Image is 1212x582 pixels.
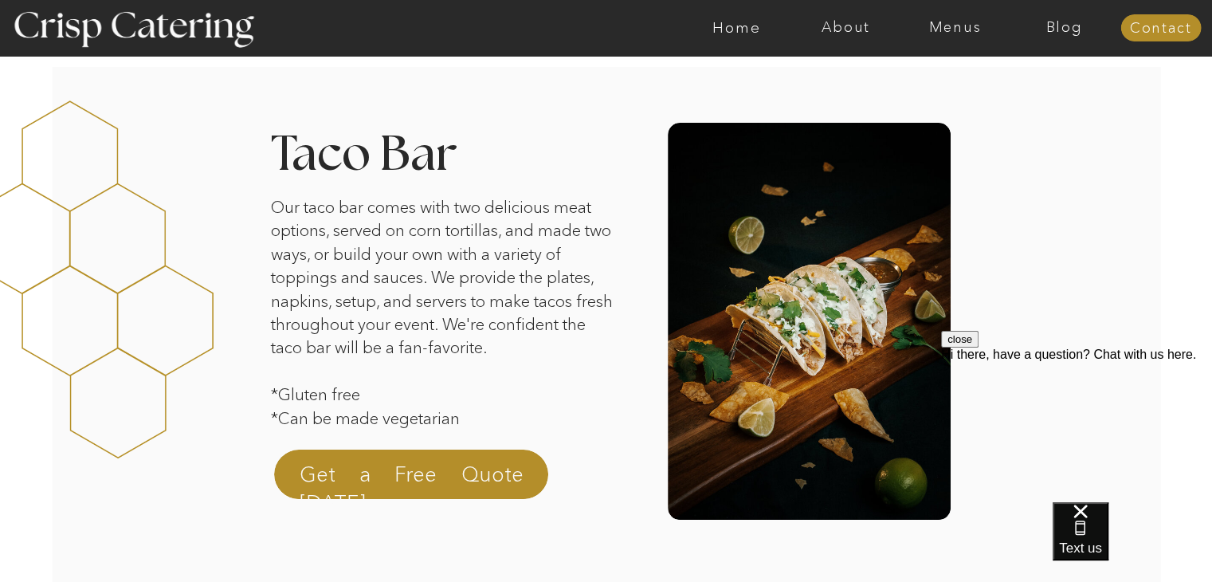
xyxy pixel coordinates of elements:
[271,195,619,444] p: Our taco bar comes with two delicious meat options, served on corn tortillas, and made two ways, ...
[271,132,577,174] h2: Taco Bar
[941,331,1212,522] iframe: podium webchat widget prompt
[1053,502,1212,582] iframe: podium webchat widget bubble
[1120,21,1201,37] a: Contact
[1010,20,1119,36] a: Blog
[900,20,1010,36] a: Menus
[682,20,791,36] a: Home
[300,460,524,498] a: Get a Free Quote [DATE]
[791,20,900,36] a: About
